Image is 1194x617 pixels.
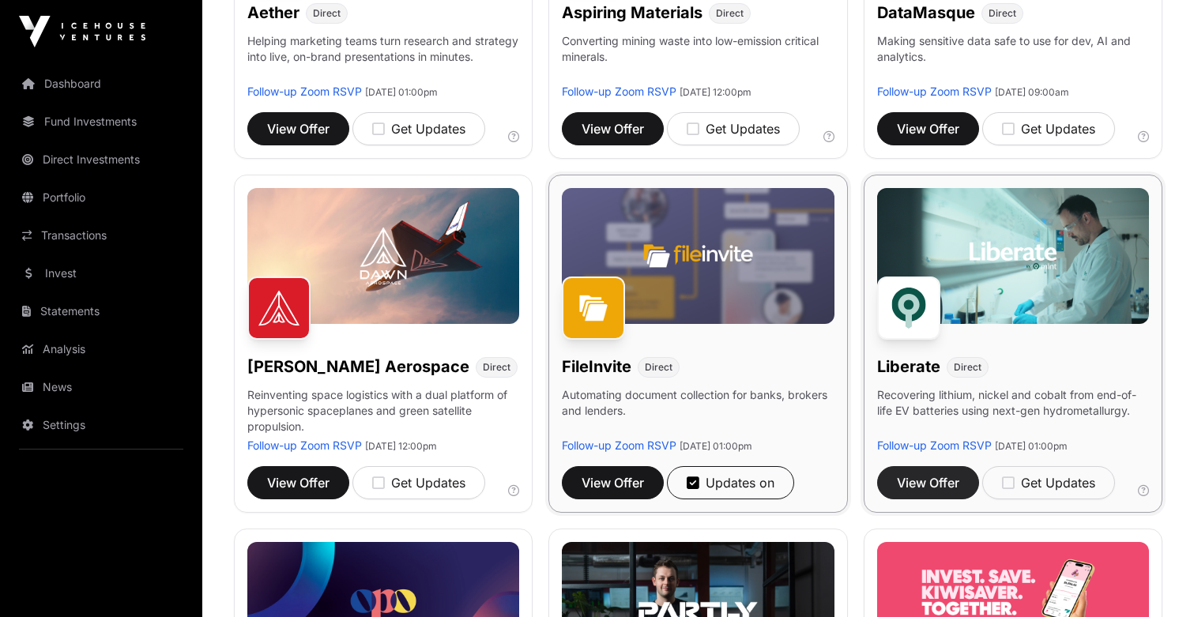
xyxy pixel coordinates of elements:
[877,112,979,145] button: View Offer
[372,119,465,138] div: Get Updates
[562,112,664,145] button: View Offer
[982,466,1115,499] button: Get Updates
[247,85,362,98] a: Follow-up Zoom RSVP
[352,466,485,499] button: Get Updates
[645,361,672,374] span: Direct
[13,370,190,404] a: News
[13,66,190,101] a: Dashboard
[877,2,975,24] h1: DataMasque
[680,440,752,452] span: [DATE] 01:00pm
[582,473,644,492] span: View Offer
[897,119,959,138] span: View Offer
[13,408,190,442] a: Settings
[562,356,631,378] h1: FileInvite
[877,466,979,499] button: View Offer
[13,256,190,291] a: Invest
[562,466,664,499] button: View Offer
[982,112,1115,145] button: Get Updates
[667,466,794,499] button: Updates on
[247,33,519,84] p: Helping marketing teams turn research and strategy into live, on-brand presentations in minutes.
[897,473,959,492] span: View Offer
[365,86,438,98] span: [DATE] 01:00pm
[1002,119,1095,138] div: Get Updates
[877,438,992,452] a: Follow-up Zoom RSVP
[1002,473,1095,492] div: Get Updates
[247,438,362,452] a: Follow-up Zoom RSVP
[365,440,437,452] span: [DATE] 12:00pm
[13,218,190,253] a: Transactions
[372,473,465,492] div: Get Updates
[562,277,625,340] img: FileInvite
[989,7,1016,20] span: Direct
[247,188,519,324] img: Dawn-Banner.jpg
[562,2,702,24] h1: Aspiring Materials
[247,387,519,438] p: Reinventing space logistics with a dual platform of hypersonic spaceplanes and green satellite pr...
[483,361,510,374] span: Direct
[954,361,981,374] span: Direct
[562,438,676,452] a: Follow-up Zoom RSVP
[13,142,190,177] a: Direct Investments
[877,277,940,340] img: Liberate
[687,119,780,138] div: Get Updates
[562,33,834,84] p: Converting mining waste into low-emission critical minerals.
[247,2,299,24] h1: Aether
[1115,541,1194,617] iframe: Chat Widget
[247,277,311,340] img: Dawn Aerospace
[13,332,190,367] a: Analysis
[247,356,469,378] h1: [PERSON_NAME] Aerospace
[13,180,190,215] a: Portfolio
[877,188,1149,324] img: Liberate-Banner.jpg
[247,466,349,499] button: View Offer
[877,85,992,98] a: Follow-up Zoom RSVP
[313,7,341,20] span: Direct
[247,112,349,145] button: View Offer
[680,86,751,98] span: [DATE] 12:00pm
[267,473,330,492] span: View Offer
[562,387,834,438] p: Automating document collection for banks, brokers and lenders.
[995,440,1068,452] span: [DATE] 01:00pm
[19,16,145,47] img: Icehouse Ventures Logo
[582,119,644,138] span: View Offer
[562,85,676,98] a: Follow-up Zoom RSVP
[352,112,485,145] button: Get Updates
[995,86,1069,98] span: [DATE] 09:00am
[877,356,940,378] h1: Liberate
[13,294,190,329] a: Statements
[562,188,834,324] img: File-Invite-Banner.jpg
[716,7,744,20] span: Direct
[267,119,330,138] span: View Offer
[877,387,1149,438] p: Recovering lithium, nickel and cobalt from end-of-life EV batteries using next-gen hydrometallurgy.
[13,104,190,139] a: Fund Investments
[667,112,800,145] button: Get Updates
[877,33,1149,84] p: Making sensitive data safe to use for dev, AI and analytics.
[687,473,774,492] div: Updates on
